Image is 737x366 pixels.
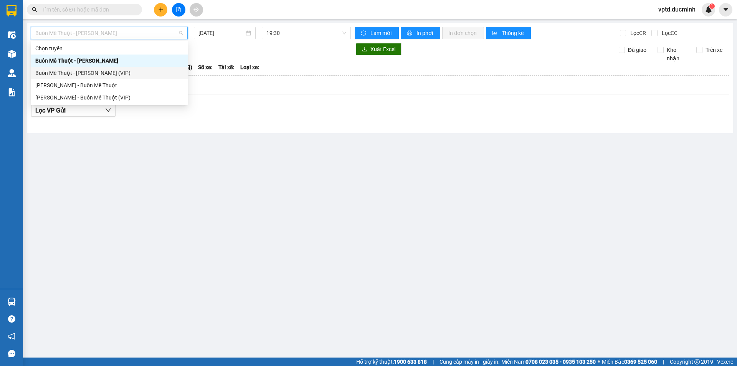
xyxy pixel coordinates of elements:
[401,27,440,39] button: printerIn phơi
[361,30,367,36] span: sync
[407,30,413,36] span: printer
[35,44,183,53] div: Chọn tuyến
[7,5,17,17] img: logo-vxr
[31,42,188,55] div: Chọn tuyến
[652,5,702,14] span: vptd.ducminh
[31,104,116,117] button: Lọc VP Gửi
[624,359,657,365] strong: 0369 525 060
[719,3,732,17] button: caret-down
[176,7,181,12] span: file-add
[394,359,427,365] strong: 1900 633 818
[105,107,111,113] span: down
[711,3,713,9] span: 1
[694,359,700,364] span: copyright
[442,27,484,39] button: In đơn chọn
[440,358,499,366] span: Cung cấp máy in - giấy in:
[158,7,164,12] span: plus
[266,27,346,39] span: 19:30
[31,55,188,67] div: Buôn Mê Thuột - Hồ Chí Minh
[31,67,188,79] div: Buôn Mê Thuột - Hồ Chí Minh (VIP)
[31,79,188,91] div: Hồ Chí Minh - Buôn Mê Thuột
[486,27,531,39] button: bar-chartThống kê
[627,29,647,37] span: Lọc CR
[31,91,188,104] div: Hồ Chí Minh - Buôn Mê Thuột (VIP)
[370,29,393,37] span: Làm mới
[705,6,712,13] img: icon-new-feature
[8,50,16,58] img: warehouse-icon
[709,3,715,9] sup: 1
[702,46,725,54] span: Trên xe
[356,358,427,366] span: Hỗ trợ kỹ thuật:
[355,27,399,39] button: syncLàm mới
[525,359,596,365] strong: 0708 023 035 - 0935 103 250
[356,43,402,55] button: downloadXuất Excel
[602,358,657,366] span: Miền Bắc
[240,63,259,71] span: Loại xe:
[416,29,434,37] span: In phơi
[8,333,15,340] span: notification
[35,56,183,65] div: Buôn Mê Thuột - [PERSON_NAME]
[190,3,203,17] button: aim
[35,81,183,89] div: [PERSON_NAME] - Buôn Mê Thuột
[8,298,16,306] img: warehouse-icon
[8,31,16,39] img: warehouse-icon
[659,29,679,37] span: Lọc CC
[35,27,183,39] span: Buôn Mê Thuột - Hồ Chí Minh
[492,30,499,36] span: bar-chart
[154,3,167,17] button: plus
[32,7,37,12] span: search
[598,360,600,363] span: ⚪️
[198,29,244,37] input: 11/09/2025
[218,63,235,71] span: Tài xế:
[722,6,729,13] span: caret-down
[8,350,15,357] span: message
[172,3,185,17] button: file-add
[501,358,596,366] span: Miền Nam
[8,315,15,323] span: question-circle
[502,29,525,37] span: Thống kê
[193,7,199,12] span: aim
[8,88,16,96] img: solution-icon
[35,106,66,115] span: Lọc VP Gửi
[198,63,213,71] span: Số xe:
[35,69,183,77] div: Buôn Mê Thuột - [PERSON_NAME] (VIP)
[663,358,664,366] span: |
[433,358,434,366] span: |
[8,69,16,77] img: warehouse-icon
[664,46,691,63] span: Kho nhận
[42,5,133,14] input: Tìm tên, số ĐT hoặc mã đơn
[35,93,183,102] div: [PERSON_NAME] - Buôn Mê Thuột (VIP)
[625,46,649,54] span: Đã giao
